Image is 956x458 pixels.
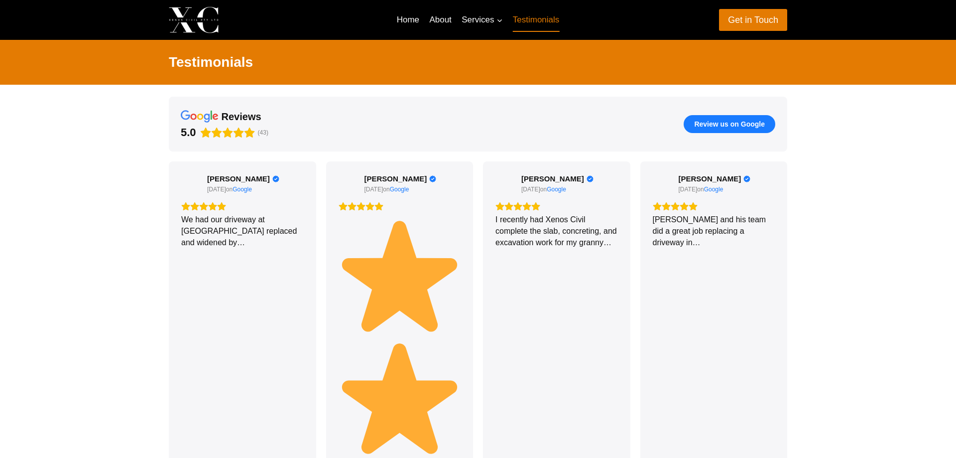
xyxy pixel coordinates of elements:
[679,174,741,183] span: [PERSON_NAME]
[181,126,255,140] div: Rating: 5.0 out of 5
[457,8,508,32] a: Services
[169,6,219,33] img: Xenos Civil
[704,185,723,193] a: View on Google
[521,174,594,183] a: Review by Hazar Cevikoglu
[704,185,723,193] div: Google
[364,185,383,193] div: [DATE]
[653,174,673,194] a: View on Google
[391,8,564,32] nav: Primary Navigation
[587,175,594,182] div: Verified Customer
[181,214,304,248] div: We had our driveway at [GEOGRAPHIC_DATA] replaced and widened by [PERSON_NAME] and his team, abso...
[508,8,565,32] a: Testimonials
[222,110,261,123] div: reviews
[462,13,502,26] span: Services
[679,185,704,193] div: on
[233,185,252,193] div: Google
[364,185,390,193] div: on
[364,174,427,183] span: [PERSON_NAME]
[679,185,698,193] div: [DATE]
[339,202,461,211] div: Rating: 5.0 out of 5
[743,175,750,182] div: Verified Customer
[207,185,233,193] div: on
[339,174,358,194] a: View on Google
[521,185,540,193] div: [DATE]
[694,120,765,129] span: Review us on Google
[495,202,618,211] div: Rating: 5.0 out of 5
[495,174,515,194] a: View on Google
[391,8,424,32] a: Home
[390,185,409,193] a: View on Google
[653,214,775,248] div: [PERSON_NAME] and his team did a great job replacing a driveway in [GEOGRAPHIC_DATA] for me. The ...
[339,214,461,336] img: ⭐️
[547,185,566,193] div: Google
[521,185,547,193] div: on
[424,8,457,32] a: About
[227,12,297,27] p: Xenos Civil
[207,174,270,183] span: [PERSON_NAME]
[233,185,252,193] a: View on Google
[521,174,584,183] span: [PERSON_NAME]
[653,202,775,211] div: Rating: 5.0 out of 5
[181,126,196,140] div: 5.0
[181,174,201,194] a: View on Google
[390,185,409,193] div: Google
[719,9,787,30] a: Get in Touch
[429,175,436,182] div: Verified Customer
[181,202,304,211] div: Rating: 5.0 out of 5
[258,129,268,136] span: (43)
[364,174,437,183] a: Review by damon fyson
[207,185,226,193] div: [DATE]
[169,6,297,33] a: Xenos Civil
[547,185,566,193] a: View on Google
[684,115,775,133] button: Review us on Google
[207,174,279,183] a: Review by Adrian Revell
[679,174,751,183] a: Review by Andrew Stassen
[272,175,279,182] div: Verified Customer
[169,52,787,73] h2: Testimonials
[495,214,618,248] div: I recently had Xenos Civil complete the slab, concreting, and excavation work for my granny flat,...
